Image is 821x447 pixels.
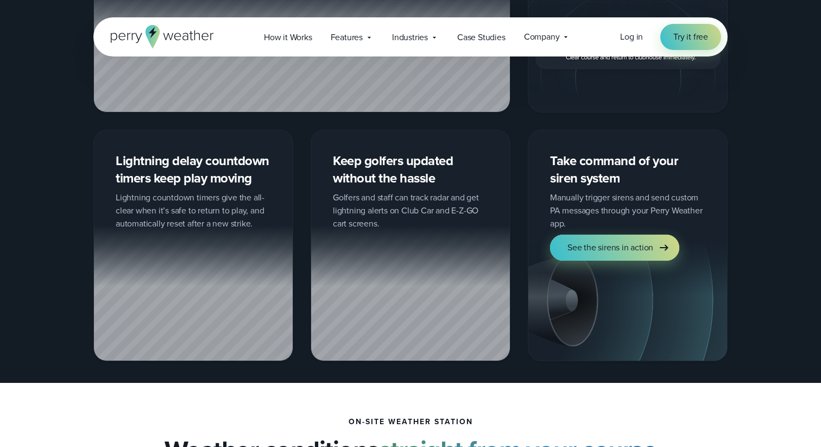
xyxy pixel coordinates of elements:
[392,31,428,44] span: Industries
[255,26,321,48] a: How it Works
[331,31,363,44] span: Features
[567,241,653,254] span: See the sirens in action
[349,418,473,426] h3: On-site weather station
[673,30,708,43] span: Try it free
[264,31,312,44] span: How it Works
[620,30,643,43] a: Log in
[448,26,515,48] a: Case Studies
[457,31,506,44] span: Case Studies
[660,24,721,50] a: Try it free
[524,30,560,43] span: Company
[550,235,679,261] a: See the sirens in action
[528,241,727,361] img: outdoor warning system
